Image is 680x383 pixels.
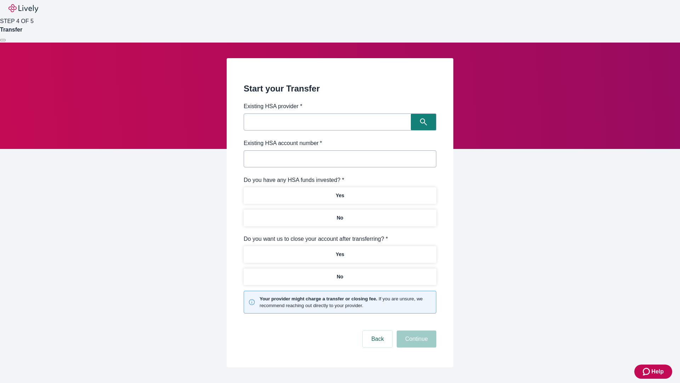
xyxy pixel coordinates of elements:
p: No [337,214,344,222]
p: Yes [336,192,344,199]
label: Existing HSA account number [244,139,322,148]
svg: Zendesk support icon [643,367,651,376]
button: No [244,268,436,285]
button: Yes [244,246,436,263]
svg: Search icon [420,118,427,126]
label: Do you want us to close your account after transferring? * [244,235,388,243]
button: Yes [244,187,436,204]
button: Back [363,331,392,348]
h2: Start your Transfer [244,82,436,95]
small: If you are unsure, we recommend reaching out directly to your provider. [260,295,432,309]
img: Lively [8,4,38,13]
button: Zendesk support iconHelp [634,365,672,379]
span: Help [651,367,664,376]
button: No [244,210,436,226]
p: Yes [336,251,344,258]
p: No [337,273,344,281]
input: Search input [246,117,411,127]
label: Existing HSA provider * [244,102,302,111]
button: Search icon [411,113,436,131]
label: Do you have any HSA funds invested? * [244,176,344,184]
strong: Your provider might charge a transfer or closing fee. [260,296,377,301]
